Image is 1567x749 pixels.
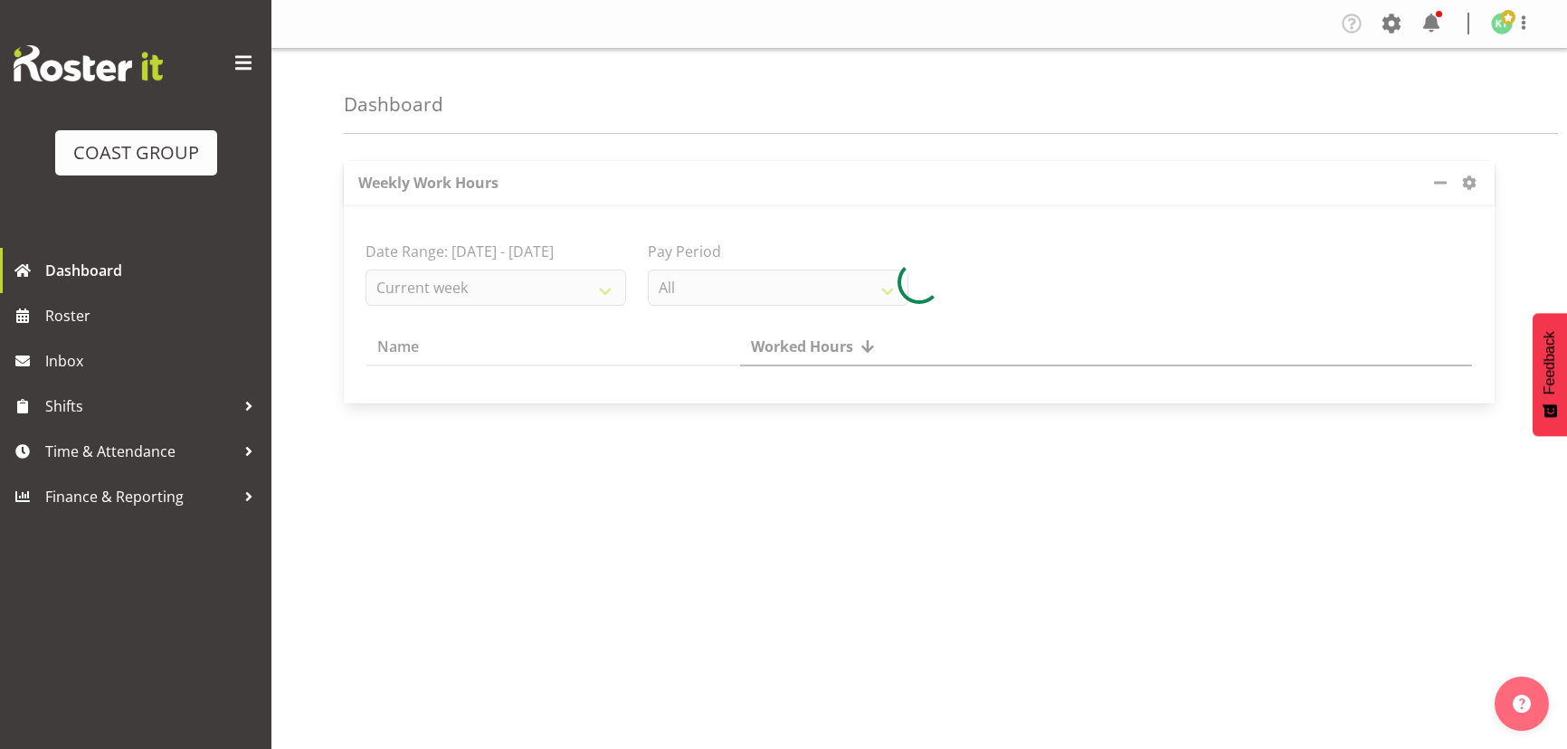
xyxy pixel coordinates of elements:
div: COAST GROUP [73,139,199,166]
img: kade-tiatia1141.jpg [1491,13,1513,34]
span: Dashboard [45,257,262,284]
span: Feedback [1542,331,1558,394]
span: Inbox [45,347,262,374]
h4: Dashboard [344,94,443,115]
button: Feedback - Show survey [1533,313,1567,436]
img: Rosterit website logo [14,45,163,81]
span: Shifts [45,393,235,420]
span: Time & Attendance [45,438,235,465]
span: Finance & Reporting [45,483,235,510]
span: Roster [45,302,262,329]
img: help-xxl-2.png [1513,695,1531,713]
